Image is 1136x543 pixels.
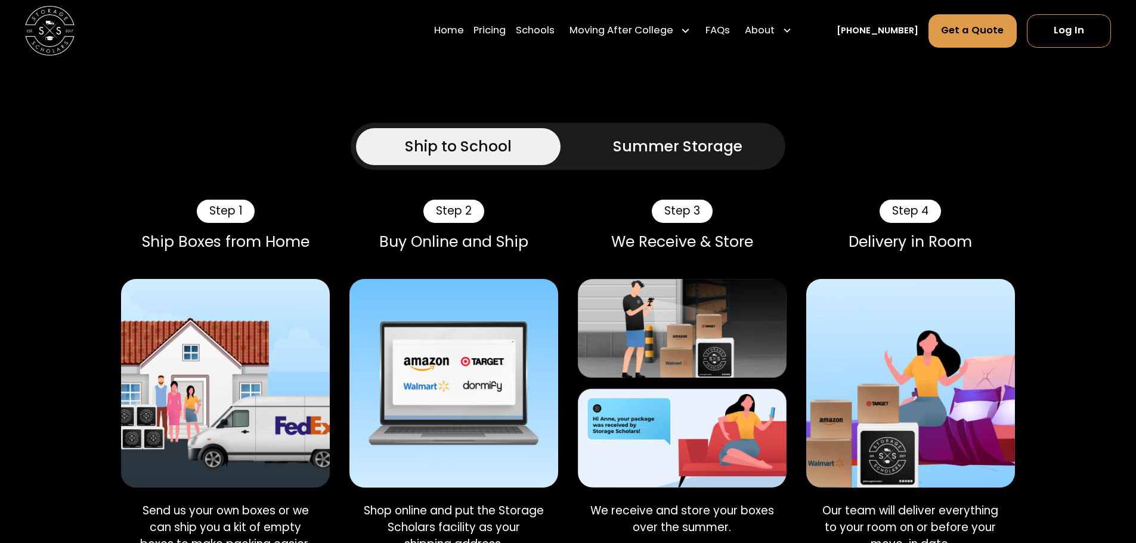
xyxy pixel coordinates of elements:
[1027,14,1111,48] a: Log In
[434,14,464,48] a: Home
[228,24,908,63] h2: Tulane [GEOGRAPHIC_DATA][US_STATE]
[349,233,558,251] div: Buy Online and Ship
[405,135,512,157] div: Ship to School
[569,24,673,39] div: Moving After College
[197,200,255,223] div: Step 1
[423,200,484,223] div: Step 2
[837,24,918,38] a: [PHONE_NUMBER]
[473,14,506,48] a: Pricing
[928,14,1017,48] a: Get a Quote
[740,14,797,48] div: About
[705,14,730,48] a: FAQs
[578,233,787,251] div: We Receive & Store
[806,233,1015,251] div: Delivery in Room
[588,502,776,536] p: We receive and store your boxes over the summer.
[121,233,330,251] div: Ship Boxes from Home
[613,135,742,157] div: Summer Storage
[25,6,75,55] img: Storage Scholars main logo
[652,200,713,223] div: Step 3
[516,14,555,48] a: Schools
[880,200,941,223] div: Step 4
[745,24,775,39] div: About
[565,14,696,48] div: Moving After College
